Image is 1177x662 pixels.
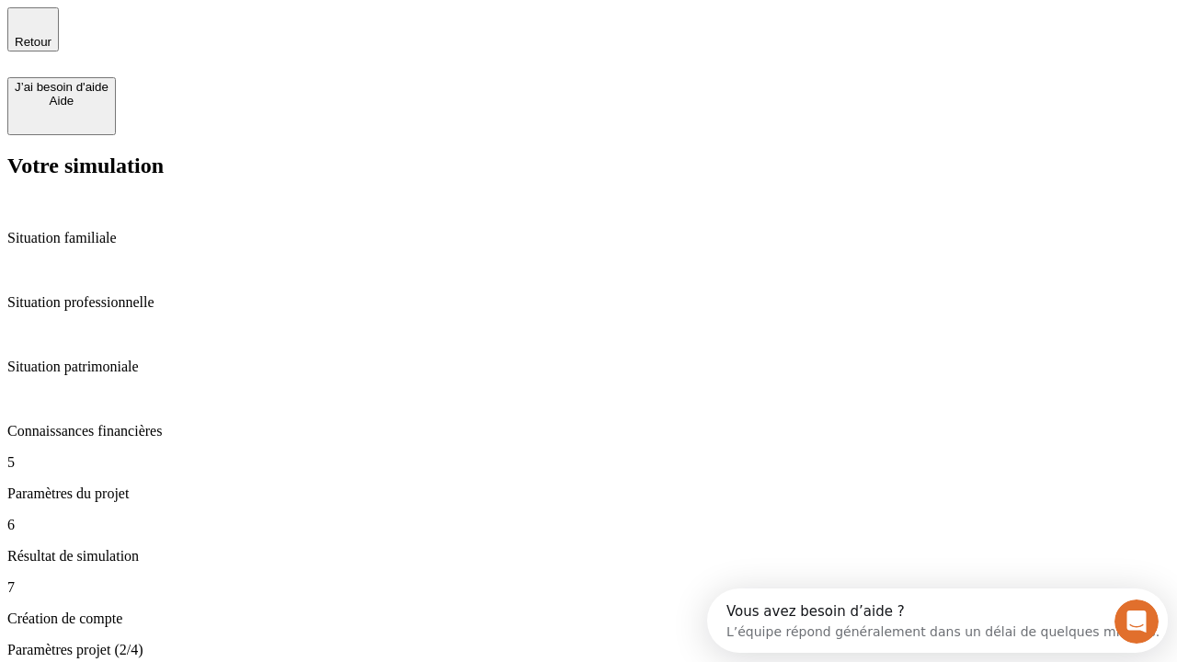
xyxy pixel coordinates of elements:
[7,77,116,135] button: J’ai besoin d'aideAide
[1114,599,1159,644] iframe: Intercom live chat
[7,485,1170,502] p: Paramètres du projet
[707,588,1168,653] iframe: Intercom live chat discovery launcher
[15,35,51,49] span: Retour
[7,517,1170,533] p: 6
[7,423,1170,439] p: Connaissances financières
[7,548,1170,565] p: Résultat de simulation
[7,7,59,51] button: Retour
[7,454,1170,471] p: 5
[7,579,1170,596] p: 7
[19,30,452,50] div: L’équipe répond généralement dans un délai de quelques minutes.
[7,611,1170,627] p: Création de compte
[7,294,1170,311] p: Situation professionnelle
[19,16,452,30] div: Vous avez besoin d’aide ?
[7,7,507,58] div: Ouvrir le Messenger Intercom
[15,80,109,94] div: J’ai besoin d'aide
[7,359,1170,375] p: Situation patrimoniale
[15,94,109,108] div: Aide
[7,154,1170,178] h2: Votre simulation
[7,230,1170,246] p: Situation familiale
[7,642,1170,658] p: Paramètres projet (2/4)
